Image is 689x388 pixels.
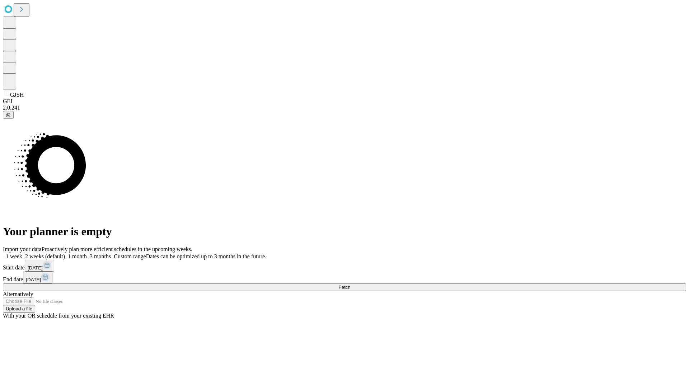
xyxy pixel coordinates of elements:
span: Proactively plan more efficient schedules in the upcoming weeks. [42,246,192,252]
span: Custom range [114,253,146,259]
h1: Your planner is empty [3,225,686,238]
span: 3 months [90,253,111,259]
button: Fetch [3,283,686,291]
span: Dates can be optimized up to 3 months in the future. [146,253,266,259]
span: [DATE] [28,265,43,271]
span: With your OR schedule from your existing EHR [3,313,114,319]
span: Import your data [3,246,42,252]
div: 2.0.241 [3,105,686,111]
span: Fetch [338,285,350,290]
button: Upload a file [3,305,35,313]
span: 2 weeks (default) [25,253,65,259]
span: [DATE] [26,277,41,282]
button: @ [3,111,14,119]
div: Start date [3,260,686,272]
span: 1 month [68,253,87,259]
div: GEI [3,98,686,105]
button: [DATE] [25,260,54,272]
span: Alternatively [3,291,33,297]
button: [DATE] [23,272,52,283]
span: @ [6,112,11,117]
span: 1 week [6,253,22,259]
div: End date [3,272,686,283]
span: GJSH [10,92,24,98]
